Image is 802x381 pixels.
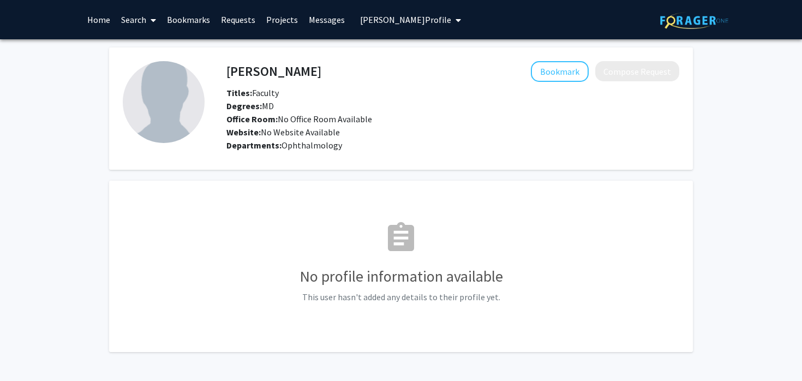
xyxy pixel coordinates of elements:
h4: [PERSON_NAME] [226,61,321,81]
h3: No profile information available [123,267,679,286]
mat-icon: assignment [384,221,418,255]
b: Office Room: [226,114,278,124]
span: No Website Available [226,127,340,138]
a: Requests [216,1,261,39]
b: Website: [226,127,261,138]
a: Bookmarks [161,1,216,39]
a: Search [116,1,161,39]
img: Profile Picture [123,61,205,143]
span: [PERSON_NAME] Profile [360,14,451,25]
span: MD [226,100,274,111]
span: Ophthalmology [282,140,342,151]
fg-card: No Profile Information [109,181,693,352]
p: This user hasn't added any details to their profile yet. [123,290,679,303]
a: Messages [303,1,350,39]
b: Departments: [226,140,282,151]
button: Add Carol Shields to Bookmarks [531,61,589,82]
span: No Office Room Available [226,114,372,124]
a: Projects [261,1,303,39]
b: Titles: [226,87,252,98]
b: Degrees: [226,100,262,111]
span: Faculty [226,87,279,98]
a: Home [82,1,116,39]
button: Compose Request to Carol Shields [595,61,679,81]
img: ForagerOne Logo [660,12,728,29]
